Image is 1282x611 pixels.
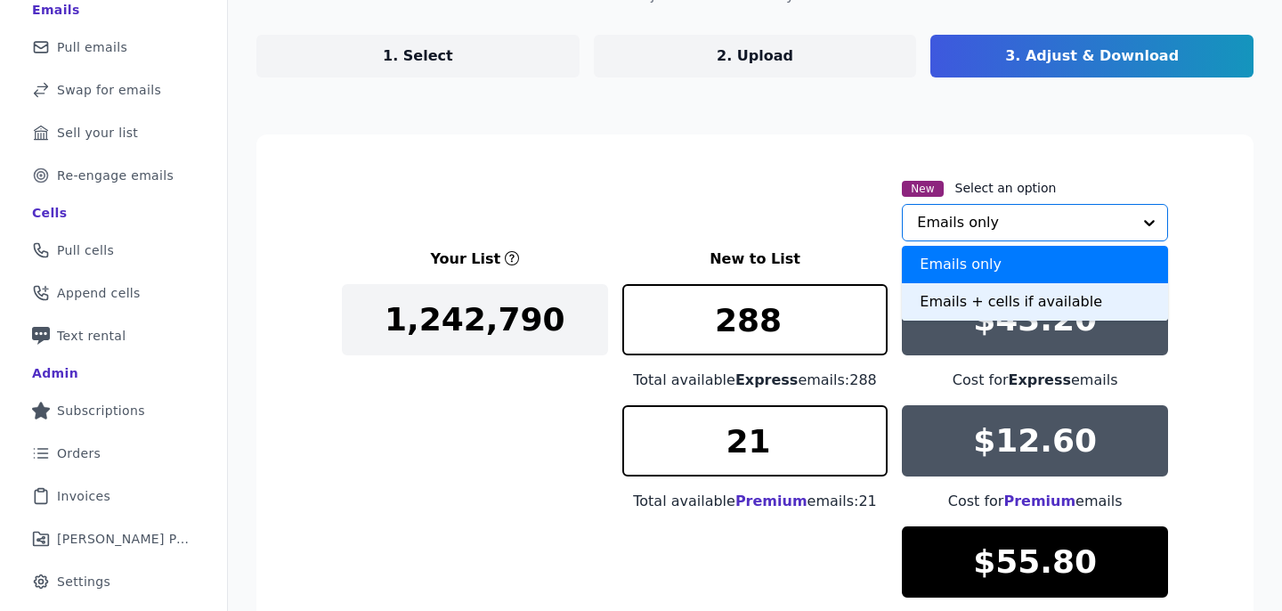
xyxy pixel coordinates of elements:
a: 2. Upload [594,35,917,77]
span: Re-engage emails [57,167,174,184]
a: Text rental [14,316,213,355]
label: Select an option [955,179,1057,197]
span: Settings [57,573,110,591]
div: Emails + cells if available [902,283,1168,321]
span: [PERSON_NAME] Performance [57,530,191,548]
a: 3. Adjust & Download [930,35,1254,77]
span: Express [1009,371,1072,388]
p: $12.60 [973,423,1097,459]
div: Total available emails: 21 [622,491,888,512]
a: Settings [14,562,213,601]
p: 3. Adjust & Download [1005,45,1179,67]
div: Cost for emails [902,370,1168,391]
a: Orders [14,434,213,473]
a: Subscriptions [14,391,213,430]
span: Pull cells [57,241,114,259]
span: Orders [57,444,101,462]
p: 1. Select [383,45,453,67]
span: Append cells [57,284,141,302]
h3: Your List [430,248,500,270]
a: Sell your list [14,113,213,152]
span: Text rental [57,327,126,345]
span: Invoices [57,487,110,505]
h3: New to List [622,248,888,270]
a: 1. Select [256,35,580,77]
div: Total available emails: 288 [622,370,888,391]
span: Express [735,371,799,388]
span: New [902,181,943,197]
a: Re-engage emails [14,156,213,195]
span: Premium [735,493,807,509]
a: [PERSON_NAME] Performance [14,519,213,558]
span: Premium [1003,493,1075,509]
span: Pull emails [57,38,127,56]
p: 1,242,790 [385,302,565,338]
a: Pull cells [14,231,213,270]
div: Emails [32,1,80,19]
a: Invoices [14,477,213,516]
p: $55.80 [973,544,1097,580]
keeper-lock: Open Keeper Popup [859,310,880,331]
div: Admin [32,364,78,382]
span: Sell your list [57,124,138,142]
a: Append cells [14,273,213,313]
div: Cost for emails [902,491,1168,512]
span: Subscriptions [57,402,145,420]
a: Swap for emails [14,70,213,110]
a: Pull emails [14,28,213,67]
p: 2. Upload [717,45,793,67]
div: Emails only [902,246,1168,283]
span: Swap for emails [57,81,161,99]
div: Cells [32,204,67,222]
